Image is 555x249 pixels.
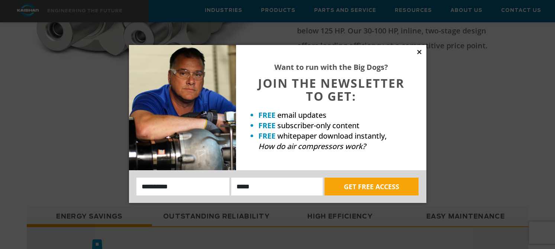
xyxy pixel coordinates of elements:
[258,110,275,120] strong: FREE
[231,178,323,195] input: Email
[136,178,230,195] input: Name:
[258,141,366,151] em: How do air compressors work?
[277,110,326,120] span: email updates
[274,62,388,72] strong: Want to run with the Big Dogs?
[325,178,419,195] button: GET FREE ACCESS
[277,131,387,141] span: whitepaper download instantly,
[277,120,359,130] span: subscriber-only content
[258,131,275,141] strong: FREE
[258,75,404,104] span: JOIN THE NEWSLETTER TO GET:
[258,120,275,130] strong: FREE
[416,49,423,55] button: Close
